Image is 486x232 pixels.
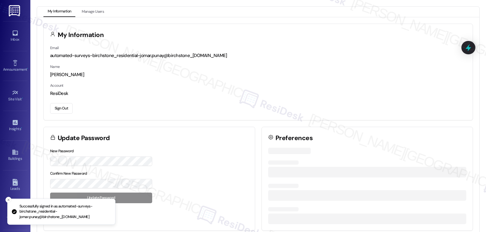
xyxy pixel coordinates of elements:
[3,88,27,104] a: Site Visit •
[5,197,12,203] button: Close toast
[58,32,104,38] h3: My Information
[50,171,87,176] label: Confirm New Password
[9,5,21,16] img: ResiDesk Logo
[58,135,110,141] h3: Update Password
[50,103,73,114] button: Sign Out
[276,135,313,141] h3: Preferences
[3,147,27,163] a: Buildings
[19,204,110,220] p: Successfully signed in as automated-surveys-birchstone_residential-jomar.punay@birchstone_[DOMAIN...
[77,7,108,17] button: Manage Users
[43,7,75,17] button: My Information
[50,149,74,153] label: New Password
[27,66,28,71] span: •
[3,117,27,134] a: Insights •
[3,177,27,193] a: Leads
[50,83,63,88] label: Account
[50,52,466,59] div: automated-surveys-birchstone_residential-jomar.punay@birchstone_[DOMAIN_NAME]
[50,90,466,97] div: ResiDesk
[50,72,466,78] div: [PERSON_NAME]
[3,207,27,223] a: Templates •
[50,45,59,50] label: Email
[3,28,27,44] a: Inbox
[50,64,60,69] label: Name
[22,96,23,100] span: •
[21,126,22,130] span: •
